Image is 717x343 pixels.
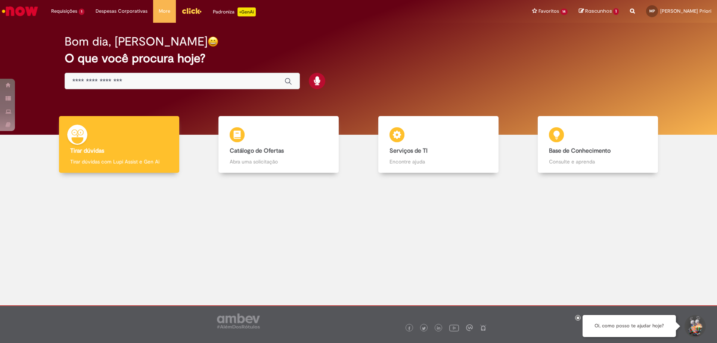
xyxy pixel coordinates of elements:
img: logo_footer_workplace.png [466,324,473,331]
h2: Bom dia, [PERSON_NAME] [65,35,208,48]
div: Padroniza [213,7,256,16]
img: logo_footer_facebook.png [407,327,411,330]
a: Base de Conhecimento Consulte e aprenda [518,116,678,173]
button: Iniciar Conversa de Suporte [683,315,706,337]
span: Favoritos [538,7,559,15]
div: Oi, como posso te ajudar hoje? [583,315,676,337]
span: Despesas Corporativas [96,7,148,15]
span: [PERSON_NAME] Priori [660,8,711,14]
p: +GenAi [238,7,256,16]
a: Rascunhos [579,8,619,15]
span: Requisições [51,7,77,15]
img: logo_footer_twitter.png [422,327,426,330]
img: click_logo_yellow_360x200.png [181,5,202,16]
img: logo_footer_ambev_rotulo_gray.png [217,314,260,328]
img: logo_footer_linkedin.png [437,326,441,331]
b: Tirar dúvidas [70,147,104,155]
span: 14 [561,9,568,15]
a: Catálogo de Ofertas Abra uma solicitação [199,116,359,173]
p: Encontre ajuda [389,158,487,165]
img: logo_footer_youtube.png [449,323,459,333]
b: Catálogo de Ofertas [230,147,284,155]
a: Serviços de TI Encontre ajuda [358,116,518,173]
span: MP [649,9,655,13]
b: Serviços de TI [389,147,428,155]
a: Tirar dúvidas Tirar dúvidas com Lupi Assist e Gen Ai [39,116,199,173]
img: ServiceNow [1,4,39,19]
p: Tirar dúvidas com Lupi Assist e Gen Ai [70,158,168,165]
span: 1 [79,9,84,15]
img: logo_footer_naosei.png [480,324,487,331]
p: Consulte e aprenda [549,158,647,165]
span: 1 [613,8,619,15]
b: Base de Conhecimento [549,147,611,155]
h2: O que você procura hoje? [65,52,653,65]
p: Abra uma solicitação [230,158,328,165]
span: Rascunhos [585,7,612,15]
span: More [159,7,170,15]
img: happy-face.png [208,36,218,47]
